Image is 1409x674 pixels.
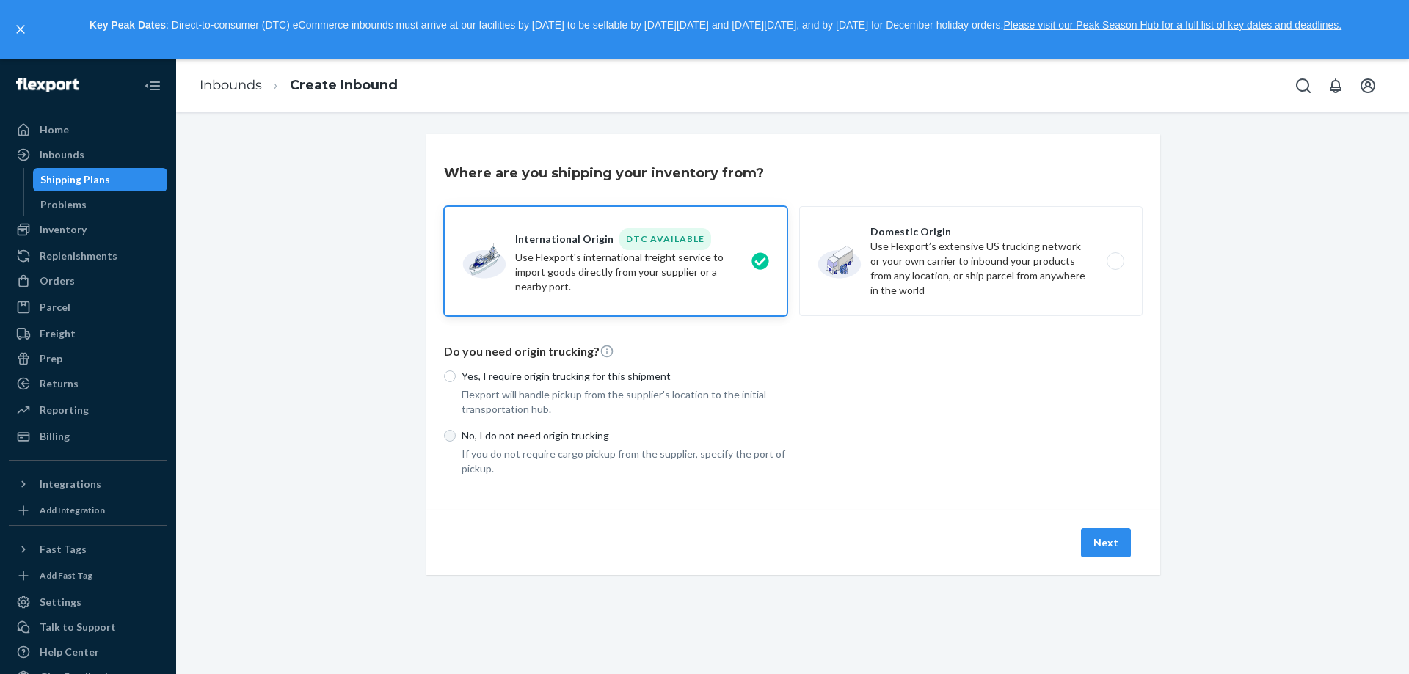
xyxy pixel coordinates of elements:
[9,296,167,319] a: Parcel
[13,22,28,37] button: close,
[16,78,79,92] img: Flexport logo
[462,369,787,384] p: Yes, I require origin trucking for this shipment
[462,447,787,476] p: If you do not require cargo pickup from the supplier, specify the port of pickup.
[444,370,456,382] input: Yes, I require origin trucking for this shipment
[40,326,76,341] div: Freight
[1003,19,1341,31] a: Please visit our Peak Season Hub for a full list of key dates and deadlines.
[188,64,409,107] ol: breadcrumbs
[9,269,167,293] a: Orders
[40,351,62,366] div: Prep
[1321,71,1350,100] button: Open notifications
[40,504,105,516] div: Add Integration
[1289,71,1318,100] button: Open Search Box
[40,645,99,659] div: Help Center
[40,429,70,444] div: Billing
[40,595,81,609] div: Settings
[444,430,456,442] input: No, I do not need origin trucking
[35,13,1396,38] p: : Direct-to-consumer (DTC) eCommerce inbounds must arrive at our facilities by [DATE] to be sella...
[9,398,167,422] a: Reporting
[9,472,167,496] button: Integrations
[138,71,167,100] button: Close Navigation
[90,19,166,31] strong: Key Peak Dates
[40,403,89,417] div: Reporting
[9,118,167,142] a: Home
[40,542,87,557] div: Fast Tags
[32,10,62,23] span: Chat
[200,77,262,93] a: Inbounds
[40,620,116,634] div: Talk to Support
[9,640,167,664] a: Help Center
[33,168,168,191] a: Shipping Plans
[9,347,167,370] a: Prep
[40,477,101,491] div: Integrations
[40,274,75,288] div: Orders
[40,172,110,187] div: Shipping Plans
[33,193,168,216] a: Problems
[1353,71,1383,100] button: Open account menu
[9,538,167,561] button: Fast Tags
[40,197,87,212] div: Problems
[40,300,70,315] div: Parcel
[9,615,167,639] button: Talk to Support
[462,387,787,417] p: Flexport will handle pickup from the supplier's location to the initial transportation hub.
[444,343,1143,360] p: Do you need origin trucking?
[40,147,84,162] div: Inbounds
[444,164,764,183] h3: Where are you shipping your inventory from?
[9,244,167,268] a: Replenishments
[1081,528,1131,557] button: Next
[40,222,87,237] div: Inventory
[40,376,79,391] div: Returns
[9,143,167,166] a: Inbounds
[290,77,398,93] a: Create Inbound
[462,428,787,443] p: No, I do not need origin trucking
[9,567,167,585] a: Add Fast Tag
[40,569,92,582] div: Add Fast Tag
[9,425,167,448] a: Billing
[40,122,69,137] div: Home
[9,218,167,241] a: Inventory
[9,372,167,395] a: Returns
[40,249,117,263] div: Replenishments
[9,322,167,345] a: Freight
[9,590,167,614] a: Settings
[9,502,167,519] a: Add Integration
